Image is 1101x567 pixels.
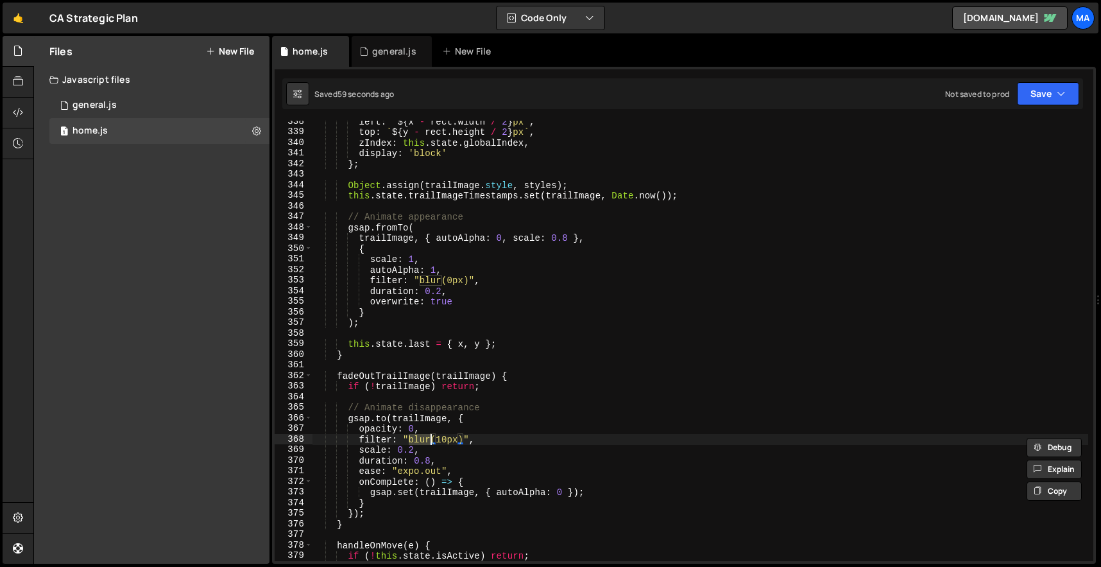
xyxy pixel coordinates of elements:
[275,360,312,371] div: 361
[275,137,312,148] div: 340
[49,10,138,26] div: CA Strategic Plan
[49,118,269,144] div: home.js
[206,46,254,57] button: New File
[275,286,312,297] div: 354
[1071,6,1095,30] a: Ma
[275,529,312,540] div: 377
[275,455,312,466] div: 370
[60,127,68,137] span: 1
[1027,438,1082,457] button: Debug
[34,67,269,92] div: Javascript files
[275,371,312,381] div: 362
[275,243,312,254] div: 350
[952,6,1068,30] a: [DOMAIN_NAME]
[314,89,394,100] div: Saved
[275,434,312,445] div: 368
[1027,482,1082,501] button: Copy
[275,413,312,424] div: 366
[275,402,312,413] div: 365
[275,211,312,222] div: 347
[1017,82,1079,105] button: Save
[337,89,394,100] div: 59 seconds ago
[497,6,604,30] button: Code Only
[372,45,416,58] div: general.js
[275,444,312,455] div: 369
[73,100,117,111] div: general.js
[293,45,328,58] div: home.js
[275,550,312,561] div: 379
[275,275,312,286] div: 353
[275,159,312,170] div: 342
[275,487,312,498] div: 373
[275,423,312,434] div: 367
[275,190,312,201] div: 345
[275,307,312,318] div: 356
[275,232,312,243] div: 349
[275,254,312,265] div: 351
[275,201,312,212] div: 346
[275,126,312,137] div: 339
[275,169,312,180] div: 343
[275,498,312,509] div: 374
[945,89,1009,100] div: Not saved to prod
[275,349,312,360] div: 360
[275,180,312,191] div: 344
[275,476,312,487] div: 372
[275,466,312,476] div: 371
[73,125,108,137] div: home.js
[275,381,312,392] div: 363
[275,116,312,127] div: 338
[275,392,312,403] div: 364
[49,92,269,118] div: 17131/47264.js
[1027,460,1082,479] button: Explain
[49,44,73,58] h2: Files
[275,328,312,339] div: 358
[275,148,312,159] div: 341
[275,540,312,551] div: 378
[275,508,312,519] div: 375
[275,222,312,233] div: 348
[275,265,312,275] div: 352
[3,3,34,33] a: 🤙
[275,338,312,349] div: 359
[275,519,312,530] div: 376
[275,317,312,328] div: 357
[442,45,496,58] div: New File
[275,296,312,307] div: 355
